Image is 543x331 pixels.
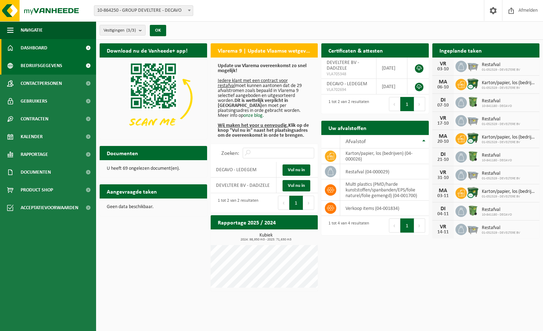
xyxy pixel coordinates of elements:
img: WB-1100-CU [467,132,479,144]
div: VR [436,224,450,230]
div: 03-11 [436,194,450,199]
span: Vestigingen [104,25,136,36]
h2: Uw afvalstoffen [321,121,374,135]
td: [DATE] [376,79,407,94]
button: Previous [389,97,400,111]
a: Vul nu in [283,180,310,191]
td: restafval (04-000029) [340,164,429,179]
span: 01-052329 - DEVELTERE BV [482,86,536,90]
h2: Rapportage 2025 / 2024 [211,215,283,229]
span: Restafval [482,225,520,231]
count: (3/3) [126,28,136,33]
div: VR [436,115,450,121]
div: 14-11 [436,230,450,235]
img: WB-2500-GAL-GY-01 [467,114,479,126]
span: 01-052329 - DEVELTERE BV [482,195,536,199]
div: 03-10 [436,67,450,72]
img: Download de VHEPlus App [100,58,207,138]
p: moet kunnen aantonen dat de 29 afvalstromen zoals bepaald in Vlarema 9 selectief aangeboden en ui... [218,64,311,138]
div: VR [436,170,450,175]
a: onze blog. [243,113,264,118]
button: Next [303,196,314,210]
span: Restafval [482,153,512,158]
img: WB-1100-CU [467,186,479,199]
h3: Kubiek [214,233,318,242]
h2: Aangevraagde taken [100,184,164,198]
button: Vestigingen(3/3) [100,25,146,36]
span: Acceptatievoorwaarden [21,199,78,217]
span: Contracten [21,110,48,128]
button: OK [150,25,166,36]
td: verkoop items (04-001834) [340,201,429,216]
span: Bedrijfsgegevens [21,57,62,75]
span: Karton/papier, los (bedrijven) [482,135,536,140]
button: 1 [289,196,303,210]
label: Zoeken: [221,151,239,156]
span: 10-864250 - GROUP DEVELTERE - DECAVO [94,5,193,16]
td: multi plastics (PMD/harde kunststoffen/spanbanden/EPS/folie naturel/folie gemengd) (04-001700) [340,179,429,201]
td: DEVELTERE BV - DADIZELE [211,178,276,193]
img: WB-2500-GAL-GY-01 [467,168,479,180]
span: Restafval [482,207,512,213]
div: 04-11 [436,212,450,217]
h2: Download nu de Vanheede+ app! [100,43,195,57]
div: MA [436,134,450,139]
button: Previous [389,218,400,233]
img: WB-0370-HPE-GN-01 [467,205,479,217]
div: 31-10 [436,175,450,180]
a: Bekijk rapportage [265,229,317,243]
button: 1 [400,97,414,111]
td: [DATE] [376,58,407,79]
span: 01-052329 - DEVELTERE BV [482,68,520,72]
h2: Ingeplande taken [432,43,489,57]
span: 01-052329 - DEVELTERE BV [482,177,520,181]
span: Navigatie [21,21,43,39]
span: DECAVO - LEDEGEM [327,81,367,87]
img: WB-2500-GAL-GY-01 [467,60,479,72]
div: VR [436,61,450,67]
span: 01-052329 - DEVELTERE BV [482,140,536,145]
td: DECAVO - LEDEGEM [211,162,276,178]
img: WB-0370-HPE-GN-01 [467,150,479,162]
span: DEVELTERE BV - DADIZELE [327,60,359,71]
span: Restafval [482,171,520,177]
div: DI [436,206,450,212]
b: Dit is wettelijk verplicht in [GEOGRAPHIC_DATA] [218,98,288,108]
button: 1 [400,218,414,233]
span: Restafval [482,116,520,122]
div: 07-10 [436,103,450,108]
div: DI [436,97,450,103]
div: 1 tot 2 van 2 resultaten [325,96,369,112]
span: 10-841180 - DECAVO [482,158,512,163]
div: 06-10 [436,85,450,90]
button: Previous [278,196,289,210]
a: Vul nu in [283,164,310,176]
span: 01-052329 - DEVELTERE BV [482,231,520,235]
span: Karton/papier, los (bedrijven) [482,189,536,195]
img: WB-2500-GAL-GY-01 [467,223,479,235]
u: Wij maken het voor u eenvoudig. [218,123,288,128]
span: Afvalstof [346,139,366,145]
span: Karton/papier, los (bedrijven) [482,80,536,86]
span: Gebruikers [21,92,47,110]
img: WB-1100-CU [467,78,479,90]
span: VLA702694 [327,87,371,93]
div: DI [436,152,450,157]
span: Contactpersonen [21,75,62,92]
button: Next [414,97,425,111]
p: Geen data beschikbaar. [107,205,200,210]
p: U heeft 69 ongelezen document(en). [107,166,200,171]
span: Dashboard [21,39,47,57]
b: Klik op de knop "Vul nu in" naast het plaatsingsadres om de overeenkomst in orde te brengen. [218,123,309,138]
span: Product Shop [21,181,53,199]
span: 10-864250 - GROUP DEVELTERE - DECAVO [94,6,193,16]
div: 1 tot 2 van 2 resultaten [214,195,258,211]
span: Rapportage [21,146,48,163]
div: 1 tot 4 van 4 resultaten [325,218,369,233]
h2: Certificaten & attesten [321,43,390,57]
span: 2024: 98,950 m3 - 2025: 71,630 m3 [214,238,318,242]
img: WB-0370-HPE-GN-01 [467,96,479,108]
button: Next [414,218,425,233]
div: 21-10 [436,157,450,162]
div: MA [436,79,450,85]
